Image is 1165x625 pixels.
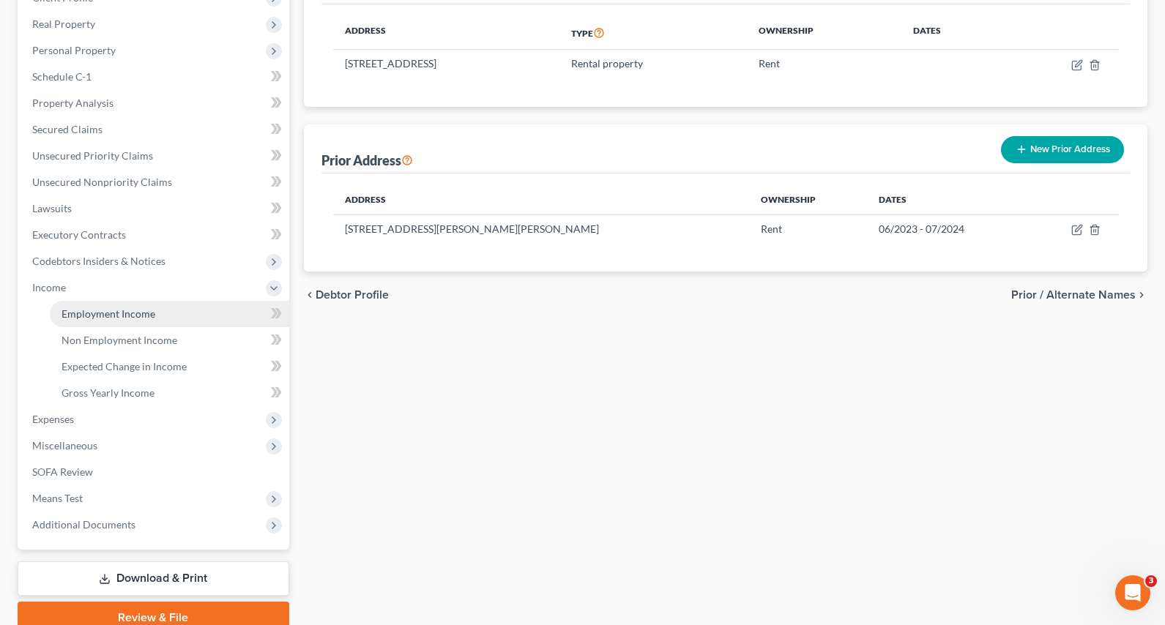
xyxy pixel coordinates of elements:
[50,301,289,327] a: Employment Income
[867,214,1030,242] td: 06/2023 - 07/2024
[304,289,316,301] i: chevron_left
[21,195,289,222] a: Lawsuits
[62,334,177,346] span: Non Employment Income
[333,214,749,242] td: [STREET_ADDRESS][PERSON_NAME][PERSON_NAME]
[901,16,1002,50] th: Dates
[50,327,289,353] a: Non Employment Income
[50,380,289,406] a: Gross Yearly Income
[21,169,289,195] a: Unsecured Nonpriority Claims
[1011,289,1147,301] button: Prior / Alternate Names chevron_right
[1011,289,1136,301] span: Prior / Alternate Names
[333,16,559,50] th: Address
[62,386,155,399] span: Gross Yearly Income
[32,518,135,531] span: Additional Documents
[21,143,289,169] a: Unsecured Priority Claims
[21,459,289,485] a: SOFA Review
[32,44,116,56] span: Personal Property
[559,16,747,50] th: Type
[747,16,901,50] th: Ownership
[32,281,66,293] span: Income
[333,185,749,214] th: Address
[32,18,95,30] span: Real Property
[1145,575,1157,587] span: 3
[62,307,155,320] span: Employment Income
[50,353,289,380] a: Expected Change in Income
[333,50,559,78] td: [STREET_ADDRESS]
[62,360,187,373] span: Expected Change in Income
[867,185,1030,214] th: Dates
[32,97,113,109] span: Property Analysis
[32,255,165,267] span: Codebtors Insiders & Notices
[321,151,413,169] div: Prior Address
[18,561,289,596] a: Download & Print
[747,50,901,78] td: Rent
[32,70,92,83] span: Schedule C-1
[32,228,126,241] span: Executory Contracts
[32,149,153,162] span: Unsecured Priority Claims
[304,289,389,301] button: chevron_left Debtor Profile
[32,176,172,188] span: Unsecured Nonpriority Claims
[21,116,289,143] a: Secured Claims
[559,50,747,78] td: Rental property
[21,90,289,116] a: Property Analysis
[1136,289,1147,301] i: chevron_right
[749,185,866,214] th: Ownership
[32,492,83,504] span: Means Test
[32,465,93,478] span: SOFA Review
[316,289,389,301] span: Debtor Profile
[32,413,74,425] span: Expenses
[749,214,866,242] td: Rent
[1001,136,1124,163] button: New Prior Address
[32,439,97,452] span: Miscellaneous
[32,202,72,214] span: Lawsuits
[21,64,289,90] a: Schedule C-1
[21,222,289,248] a: Executory Contracts
[1115,575,1150,610] iframe: Intercom live chat
[32,123,103,135] span: Secured Claims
